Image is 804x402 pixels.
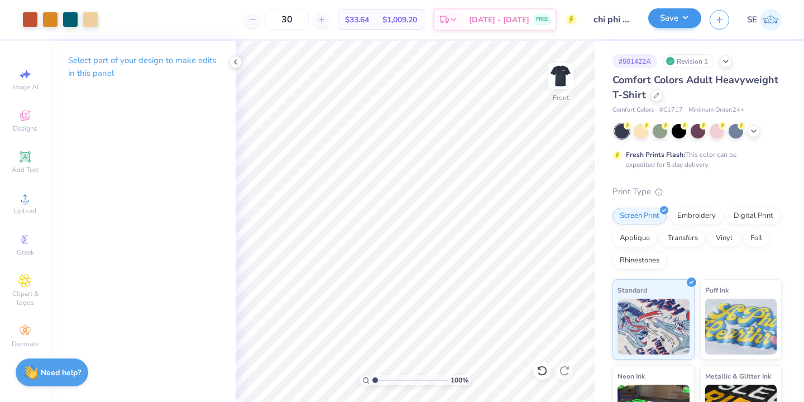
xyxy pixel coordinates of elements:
span: FREE [536,16,548,23]
div: This color can be expedited for 5 day delivery. [626,150,763,170]
span: Upload [14,207,36,216]
input: – – [265,9,309,30]
span: Puff Ink [705,284,729,296]
strong: Fresh Prints Flash: [626,150,685,159]
span: Clipart & logos [6,289,45,307]
span: Decorate [12,339,39,348]
span: $33.64 [345,14,369,26]
span: $1,009.20 [382,14,417,26]
span: Comfort Colors [612,106,654,115]
span: # C1717 [659,106,683,115]
div: Applique [612,230,657,247]
button: Save [648,8,701,28]
span: Designs [13,124,37,133]
div: Transfers [661,230,705,247]
div: Embroidery [670,208,723,224]
span: Standard [618,284,647,296]
span: Minimum Order: 24 + [688,106,744,115]
p: Select part of your design to make edits in this panel [68,54,218,80]
img: Puff Ink [705,299,777,355]
img: Front [549,65,572,87]
span: [DATE] - [DATE] [469,14,529,26]
span: 100 % [451,375,468,385]
img: Sadie Eilberg [760,9,782,31]
strong: Need help? [41,367,81,378]
img: Standard [618,299,690,355]
div: Digital Print [726,208,781,224]
span: Image AI [12,83,39,92]
span: SE [747,13,757,26]
span: Greek [17,248,34,257]
span: Metallic & Glitter Ink [705,370,771,382]
span: Neon Ink [618,370,645,382]
input: Untitled Design [585,8,640,31]
div: Screen Print [612,208,667,224]
a: SE [747,9,782,31]
div: Print Type [612,185,782,198]
div: Front [553,93,569,103]
div: Vinyl [709,230,740,247]
span: Add Text [12,165,39,174]
div: # 501422A [612,54,657,68]
div: Revision 1 [663,54,714,68]
span: Comfort Colors Adult Heavyweight T-Shirt [612,73,778,102]
div: Rhinestones [612,252,667,269]
div: Foil [743,230,769,247]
